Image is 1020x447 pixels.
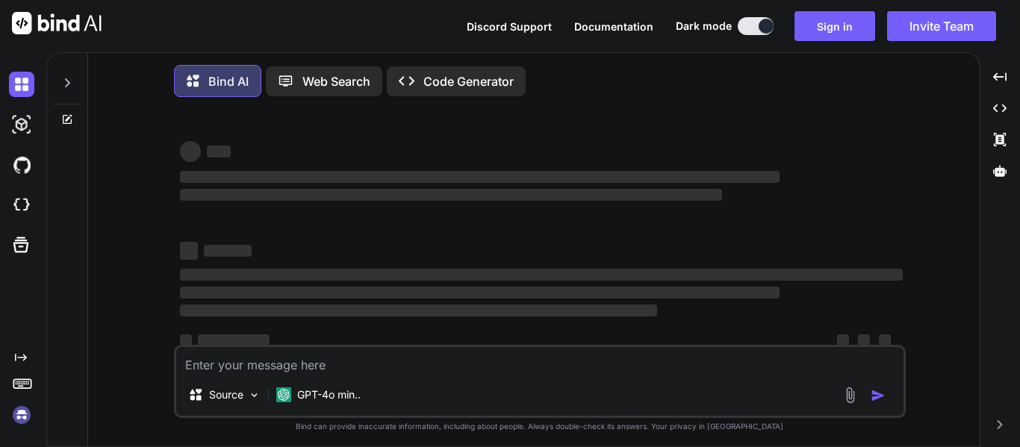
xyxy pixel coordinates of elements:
[180,242,198,260] span: ‌
[879,334,891,346] span: ‌
[9,402,34,428] img: signin
[574,20,653,33] span: Documentation
[208,72,249,90] p: Bind AI
[207,146,231,157] span: ‌
[12,12,102,34] img: Bind AI
[180,304,657,316] span: ‌
[9,193,34,218] img: cloudideIcon
[276,387,291,402] img: GPT-4o mini
[574,19,653,34] button: Documentation
[9,112,34,137] img: darkAi-studio
[858,334,870,346] span: ‌
[467,19,552,34] button: Discord Support
[9,72,34,97] img: darkChat
[794,11,875,41] button: Sign in
[180,334,192,346] span: ‌
[198,334,270,346] span: ‌
[467,20,552,33] span: Discord Support
[837,334,849,346] span: ‌
[180,269,903,281] span: ‌
[174,421,906,432] p: Bind can provide inaccurate information, including about people. Always double-check its answers....
[676,19,732,34] span: Dark mode
[842,387,859,404] img: attachment
[180,141,201,162] span: ‌
[180,287,780,298] span: ‌
[302,72,370,90] p: Web Search
[297,387,361,402] p: GPT-4o min..
[887,11,996,41] button: Invite Team
[209,387,243,402] p: Source
[204,245,252,257] span: ‌
[180,189,722,201] span: ‌
[423,72,514,90] p: Code Generator
[180,171,780,183] span: ‌
[9,152,34,178] img: githubDark
[248,389,261,401] img: Pick Models
[871,388,886,403] img: icon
